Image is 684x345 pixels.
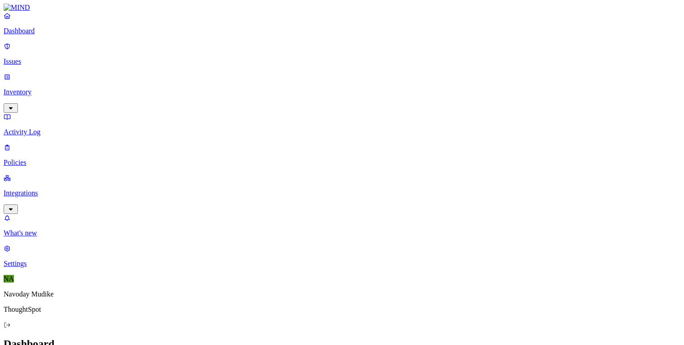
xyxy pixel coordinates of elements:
p: Settings [4,260,680,268]
p: Issues [4,57,680,66]
a: Inventory [4,73,680,111]
span: NA [4,275,14,283]
p: Integrations [4,189,680,197]
p: Policies [4,159,680,167]
a: Policies [4,143,680,167]
p: Activity Log [4,128,680,136]
a: Issues [4,42,680,66]
a: Dashboard [4,12,680,35]
a: MIND [4,4,680,12]
a: Activity Log [4,113,680,136]
a: Integrations [4,174,680,212]
p: Navoday Mudike [4,290,680,298]
img: MIND [4,4,30,12]
a: What's new [4,214,680,237]
p: Dashboard [4,27,680,35]
p: Inventory [4,88,680,96]
p: What's new [4,229,680,237]
p: ThoughtSpot [4,305,680,314]
a: Settings [4,244,680,268]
